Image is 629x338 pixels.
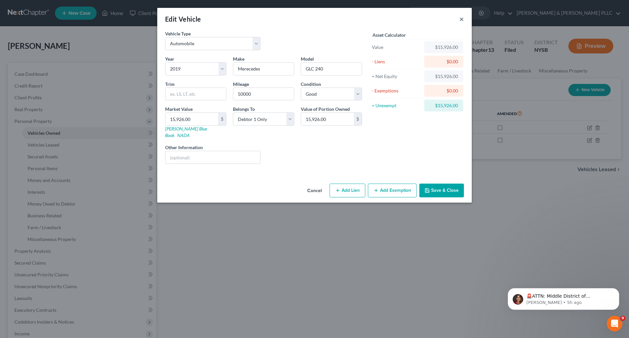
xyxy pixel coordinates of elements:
label: Market Value [165,106,193,112]
label: Vehicle Type [165,30,191,37]
div: $ [354,113,362,125]
input: -- [233,88,294,100]
button: × [459,15,464,23]
span: Belongs To [233,106,255,112]
label: Trim [165,81,175,88]
label: Asset Calculator [372,31,406,38]
div: $0.00 [429,88,458,94]
div: Edit Vehicle [165,14,201,24]
input: 0.00 [301,113,354,125]
div: $0.00 [429,58,458,65]
iframe: Intercom notifications message [498,274,629,320]
div: - Exemptions [372,88,421,94]
label: Value of Portion Owned [301,106,350,112]
div: - Liens [372,58,421,65]
input: ex. LS, LT, etc [165,88,226,100]
div: $15,926.00 [429,73,458,80]
div: $15,926.00 [429,44,458,50]
label: Mileage [233,81,249,88]
label: Other Information [165,144,203,151]
div: = Net Equity [372,73,421,80]
span: Make [233,56,244,62]
label: Condition [301,81,321,88]
label: Model [301,55,314,62]
input: ex. Nissan [233,63,294,75]
a: [PERSON_NAME] Blue Book [165,126,207,138]
input: 0.00 [165,113,218,125]
div: = Unexempt [372,102,421,109]
button: Save & Close [419,184,464,197]
iframe: Intercom live chat [607,316,622,331]
div: $ [218,113,226,125]
label: Year [165,55,174,62]
button: Cancel [302,184,327,197]
button: Add Exemption [368,184,417,197]
button: Add Lien [330,184,365,197]
a: NADA [177,132,190,138]
span: 9 [620,316,625,321]
div: $15,926.00 [429,102,458,109]
input: ex. Altima [301,63,362,75]
input: (optional) [165,151,260,164]
div: Value [372,44,421,50]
